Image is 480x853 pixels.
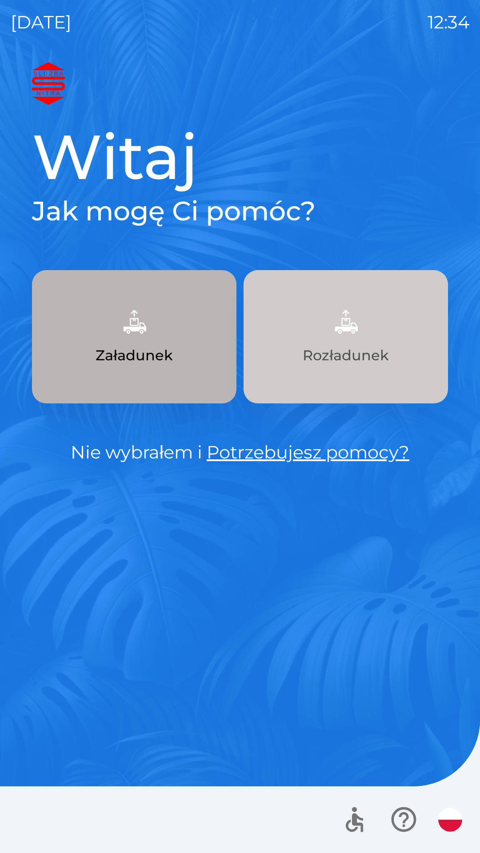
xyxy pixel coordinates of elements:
img: pl flag [438,808,462,832]
p: 12:34 [428,9,469,36]
a: Potrzebujesz pomocy? [207,441,409,463]
img: 6e47bb1a-0e3d-42fb-b293-4c1d94981b35.png [326,302,365,341]
p: [DATE] [11,9,72,36]
button: Załadunek [32,270,236,403]
img: 9957f61b-5a77-4cda-b04a-829d24c9f37e.png [115,302,154,341]
button: Rozładunek [244,270,448,403]
h1: Witaj [32,119,448,195]
p: Nie wybrałem i [32,439,448,466]
h2: Jak mogę Ci pomóc? [32,195,448,227]
img: Logo [32,62,448,105]
p: Załadunek [96,345,173,366]
p: Rozładunek [303,345,389,366]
